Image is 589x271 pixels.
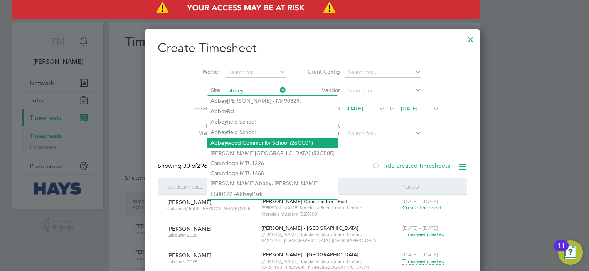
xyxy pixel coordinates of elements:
span: [PERSON_NAME] Specialist Recruitment Limited [261,231,399,238]
li: [PERSON_NAME] - M490329. [207,96,338,106]
input: Search for... [226,67,286,78]
span: [PERSON_NAME] [167,225,212,232]
b: Abbey [210,129,227,135]
label: Worker [185,68,220,75]
span: To [387,104,397,114]
label: Vendor [305,87,340,94]
input: Search for... [226,85,286,96]
input: Search for... [345,85,421,96]
li: [PERSON_NAME][GEOGRAPHIC_DATA] (53CB05) [207,148,338,158]
input: Search for... [345,67,421,78]
span: Labourer 2025 [167,259,256,265]
li: field School [207,127,338,137]
input: Search for... [345,128,421,139]
span: Labourer 2025 [167,232,256,238]
span: Norwich Museum (52X008) [261,211,399,217]
b: Abbey [255,180,271,187]
span: [PERSON_NAME] Construction - East [261,198,348,205]
label: Hiring Manager [185,122,220,136]
span: [PERSON_NAME] Specialist Recruitment Limited [261,205,399,211]
span: Gateman/Traffic [PERSON_NAME] 2025 [167,206,256,212]
span: [PERSON_NAME] [167,252,212,259]
span: 30 of [183,162,197,170]
label: Period Type [185,105,220,112]
b: Abbey [236,191,252,197]
div: 11 [558,246,565,256]
span: Create timesheet [402,204,442,211]
span: [DATE] [347,105,363,112]
li: E500122 - Park [207,189,338,199]
b: Abbey [210,140,227,146]
li: Rd [207,106,338,117]
button: Open Resource Center, 11 new notifications [558,240,583,265]
li: [PERSON_NAME] , [PERSON_NAME] [207,178,338,189]
span: Timesheet created [402,231,444,238]
span: [DATE] - [DATE] [402,225,438,231]
b: Abbey [210,119,227,125]
span: 296 Workers [183,162,231,170]
span: S421014 - [GEOGRAPHIC_DATA], [GEOGRAPHIC_DATA] [261,238,399,244]
h2: Create Timesheet [158,40,467,56]
span: [PERSON_NAME] Specialist Recruitment Limited [261,258,399,264]
label: Hide created timesheets [372,162,450,170]
li: Cambridge MTU1226 [207,158,338,168]
span: [DATE] [401,105,417,112]
div: Period [401,178,459,196]
li: wood Community School (26CC01) [207,138,338,148]
span: [DATE] - [DATE] [402,251,438,258]
span: [PERSON_NAME] - [GEOGRAPHIC_DATA] [261,225,358,231]
li: field School [207,117,338,127]
span: [PERSON_NAME] [167,199,212,206]
b: Abbey [210,98,227,104]
div: Showing [158,162,233,170]
span: [DATE] - [DATE] [402,198,438,205]
span: Timesheet created [402,258,444,265]
span: W461153 - [PERSON_NAME][GEOGRAPHIC_DATA] [261,264,399,270]
li: Cambridge MTU1468 [207,168,338,178]
span: [PERSON_NAME] - [GEOGRAPHIC_DATA] [261,251,358,258]
b: Abbey [210,108,227,115]
div: Worker / Role [165,178,259,196]
label: Client Config [305,68,340,75]
label: Site [185,87,220,94]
